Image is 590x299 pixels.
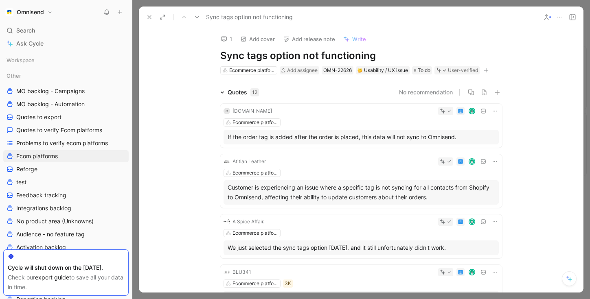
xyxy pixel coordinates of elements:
img: logo [224,218,230,225]
span: Workspace [7,56,35,64]
a: No product area (Unknowns) [3,215,129,227]
a: Feedback tracking [3,189,129,201]
div: 3K [285,279,291,288]
div: [DOMAIN_NAME] [232,107,272,115]
div: Ecommerce platforms [232,118,278,127]
a: Ask Cycle [3,37,129,50]
div: If the order tag is added after the order is placed, this data will not sync to Omnisend. [228,132,495,142]
a: Problems to verify ecom platforms [3,137,129,149]
img: logo [224,269,230,275]
span: Feedback tracking [16,191,66,199]
span: MO backlog - Campaigns [16,87,85,95]
div: Ecommerce platforms [232,279,278,288]
a: test [3,176,129,188]
img: Omnisend [5,8,13,16]
span: Search [16,26,35,35]
img: 🤔 [358,68,362,73]
a: Integrations backlog [3,202,129,214]
span: Activation backlog [16,243,66,251]
div: Ecommerce platforms [229,66,275,74]
button: Add release note [279,33,339,45]
div: To do [412,66,432,74]
span: Ecom platforms [16,152,58,160]
div: 🤔Usability / UX issue [356,66,410,74]
a: Audience - no feature tag [3,228,129,240]
a: Ecom platforms [3,150,129,162]
a: export guide [35,274,69,281]
span: Problems to verify ecom platforms [16,139,108,147]
span: Add assignee [287,67,318,73]
span: No product area (Unknowns) [16,217,94,225]
img: avatar [469,269,474,275]
div: Check our to save all your data in time. [8,273,124,292]
span: Other [7,72,21,80]
div: Customer is experiencing an issue where a specific tag is not syncing for all contacts from Shopi... [228,183,495,202]
a: Activation backlog [3,241,129,253]
button: 1 [217,33,236,45]
div: User-verified [448,66,478,74]
div: We just selected the sync tags option [DATE], and it still unfortunately didn't work. [228,243,495,253]
button: OmnisendOmnisend [3,7,55,18]
h1: Sync tags option not functioning [220,49,502,62]
img: logo [224,158,230,165]
div: C [224,108,230,114]
img: avatar [469,159,474,164]
button: Write [340,33,370,45]
span: Write [352,35,366,43]
a: Reforge [3,163,129,175]
div: Workspace [3,54,129,66]
span: Integrations backlog [16,204,71,212]
div: BLU341 [232,268,251,276]
a: MO backlog - Automation [3,98,129,110]
div: Quotes [228,87,259,97]
div: Cycle will shut down on the [DATE]. [8,263,124,273]
span: test [16,178,26,186]
button: Add cover [237,33,279,45]
div: Atitlan Leather [232,157,266,166]
span: Quotes to verify Ecom platforms [16,126,102,134]
span: Ask Cycle [16,39,44,48]
div: Search [3,24,129,37]
div: A Spice Affair. [232,218,264,226]
a: Quotes to verify Ecom platforms [3,124,129,136]
span: Audience - no feature tag [16,230,85,238]
span: Quotes to export [16,113,61,121]
span: Sync tags option not functioning [206,12,293,22]
div: Usability / UX issue [358,66,408,74]
div: Ecommerce platforms [232,229,278,237]
button: No recommendation [399,87,453,97]
span: To do [418,66,430,74]
div: Quotes12 [217,87,262,97]
div: OMN-22626 [323,66,352,74]
img: avatar [469,108,474,113]
span: MO backlog - Automation [16,100,85,108]
a: Quotes to export [3,111,129,123]
div: Other [3,70,129,82]
h1: Omnisend [17,9,44,16]
span: Reforge [16,165,37,173]
div: Ecommerce platforms [232,169,278,177]
div: 12 [250,88,259,96]
img: avatar [469,219,474,224]
a: MO backlog - Campaigns [3,85,129,97]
